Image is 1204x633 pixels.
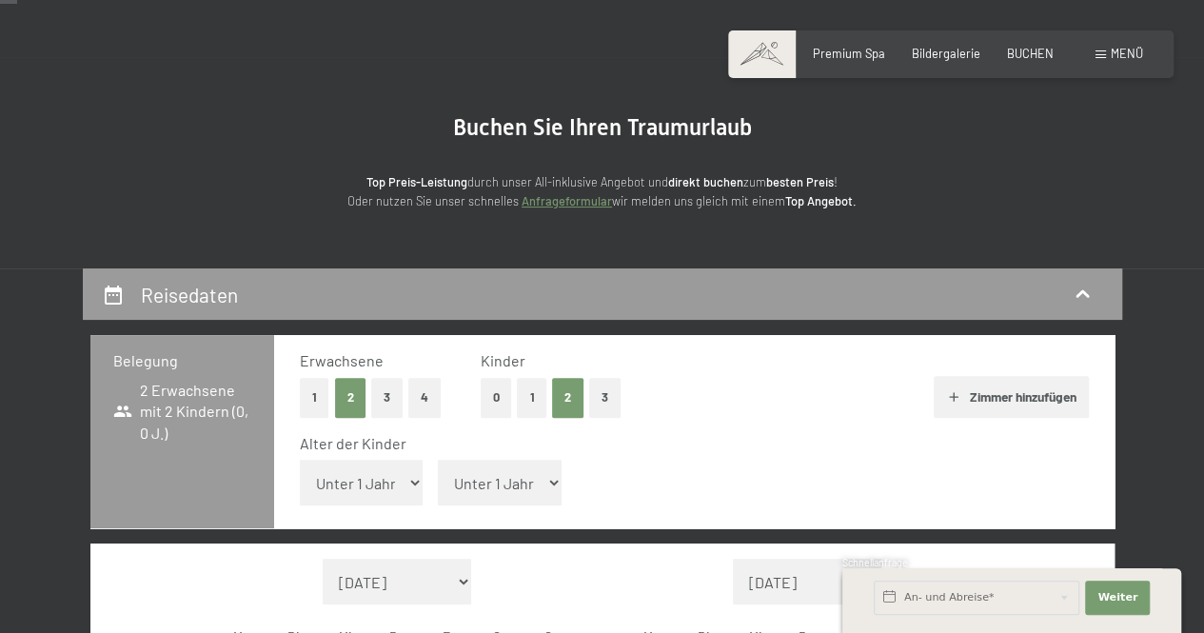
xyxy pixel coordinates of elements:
a: Anfrageformular [522,193,612,208]
button: 1 [300,378,329,417]
button: 1 [517,378,546,417]
strong: Top Preis-Leistung [366,174,467,189]
span: Buchen Sie Ihren Traumurlaub [453,114,752,141]
button: 3 [371,378,403,417]
button: Zimmer hinzufügen [934,376,1089,418]
a: Bildergalerie [912,46,980,61]
strong: Top Angebot. [785,193,857,208]
h2: Reisedaten [141,283,238,307]
span: Menü [1111,46,1143,61]
strong: direkt buchen [668,174,743,189]
a: Premium Spa [813,46,885,61]
a: BUCHEN [1007,46,1054,61]
span: 2 Erwachsene mit 2 Kindern (0, 0 J.) [113,380,252,444]
button: 4 [408,378,441,417]
span: Kinder [481,351,525,369]
button: 3 [589,378,621,417]
button: 2 [335,378,366,417]
span: Weiter [1097,590,1137,605]
p: durch unser All-inklusive Angebot und zum ! Oder nutzen Sie unser schnelles wir melden uns gleich... [222,172,983,211]
button: 2 [552,378,583,417]
button: 0 [481,378,512,417]
strong: besten Preis [766,174,834,189]
h3: Belegung [113,350,252,371]
span: Schnellanfrage [842,557,908,568]
span: Erwachsene [300,351,384,369]
button: Weiter [1085,581,1150,615]
div: Alter der Kinder [300,433,1074,454]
